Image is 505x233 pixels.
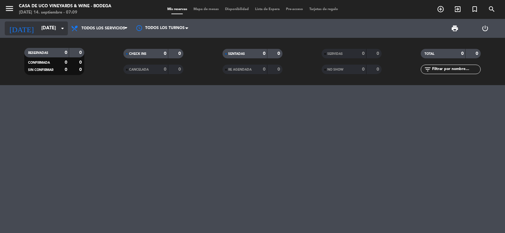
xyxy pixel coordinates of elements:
div: [DATE] 14. septiembre - 07:09 [19,9,111,16]
span: print [451,25,459,32]
strong: 0 [164,67,166,72]
strong: 0 [277,67,281,72]
span: CONFIRMADA [28,61,50,64]
strong: 0 [461,51,464,56]
span: RE AGENDADA [228,68,252,71]
i: [DATE] [5,21,38,35]
span: Tarjetas de regalo [306,8,341,11]
strong: 0 [476,51,479,56]
i: menu [5,4,14,13]
button: menu [5,4,14,15]
i: exit_to_app [454,5,461,13]
span: SENTADAS [228,52,245,55]
span: TOTAL [425,52,434,55]
span: SIN CONFIRMAR [28,68,53,72]
strong: 0 [65,60,67,65]
strong: 0 [377,51,380,56]
strong: 0 [277,51,281,56]
strong: 0 [65,50,67,55]
i: search [488,5,496,13]
i: filter_list [424,66,431,73]
i: power_settings_new [481,25,489,32]
strong: 0 [362,67,365,72]
i: arrow_drop_down [59,25,66,32]
strong: 0 [65,67,67,72]
span: RESERVADAS [28,51,48,55]
strong: 0 [263,51,265,56]
span: Lista de Espera [252,8,283,11]
strong: 0 [79,67,83,72]
span: Disponibilidad [222,8,252,11]
strong: 0 [263,67,265,72]
strong: 0 [164,51,166,56]
strong: 0 [178,67,182,72]
div: LOG OUT [470,19,500,38]
div: Casa de Uco Vineyards & Wine - Bodega [19,3,111,9]
input: Filtrar por nombre... [431,66,480,73]
strong: 0 [362,51,365,56]
strong: 0 [79,50,83,55]
span: SERVIDAS [327,52,343,55]
span: CHECK INS [129,52,146,55]
span: Todos los servicios [81,26,125,31]
span: Pre-acceso [283,8,306,11]
i: add_circle_outline [437,5,444,13]
span: Mis reservas [164,8,190,11]
strong: 0 [377,67,380,72]
span: Mapa de mesas [190,8,222,11]
strong: 0 [79,60,83,65]
i: turned_in_not [471,5,478,13]
strong: 0 [178,51,182,56]
span: CANCELADA [129,68,149,71]
span: NO SHOW [327,68,343,71]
